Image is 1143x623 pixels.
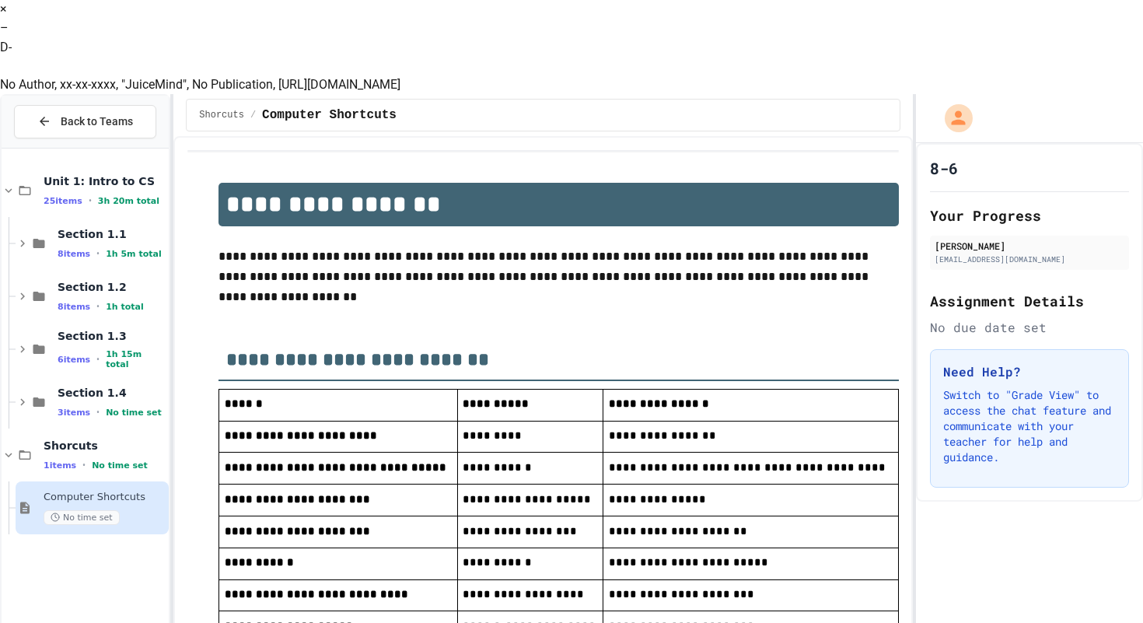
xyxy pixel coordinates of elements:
span: Section 1.3 [58,328,166,342]
span: 25 items [44,195,82,205]
span: • [96,247,100,260]
div: [EMAIL_ADDRESS][DOMAIN_NAME] [935,254,1124,265]
div: My Account [928,100,977,136]
span: No time set [44,510,120,525]
span: Section 1.4 [58,386,166,400]
span: Section 1.2 [58,280,166,294]
div: No due date set [930,318,1129,337]
span: 1h total [106,301,144,311]
span: • [96,300,100,313]
span: 1h 5m total [106,248,162,258]
span: Back to Teams [61,114,133,130]
span: 8 items [58,248,90,258]
span: 1 items [44,460,76,470]
span: 3 items [58,407,90,417]
span: Computer Shortcuts [44,491,166,504]
span: • [96,406,100,418]
span: 3h 20m total [98,195,159,205]
h3: Need Help? [943,362,1116,381]
span: 8 items [58,301,90,311]
span: • [96,353,100,366]
span: Computer Shortcuts [262,106,397,124]
span: 1h 15m total [106,349,166,369]
span: No time set [92,460,148,470]
span: • [89,194,92,207]
h1: 8-6 [930,157,958,179]
span: / [250,109,256,121]
h2: Assignment Details [930,290,1129,312]
h2: Your Progress [930,205,1129,226]
p: Switch to "Grade View" to access the chat feature and communicate with your teacher for help and ... [943,387,1116,465]
span: 6 items [58,354,90,364]
span: • [82,459,86,471]
span: Shorcuts [199,109,244,121]
span: No time set [106,407,162,417]
span: Section 1.1 [58,227,166,241]
span: Unit 1: Intro to CS [44,174,166,188]
div: [PERSON_NAME] [935,239,1124,253]
button: Back to Teams [14,105,156,138]
span: Shorcuts [44,439,166,453]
